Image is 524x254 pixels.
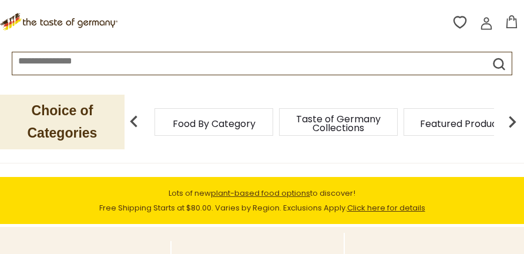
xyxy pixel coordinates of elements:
[173,119,256,128] a: Food By Category
[291,115,385,132] a: Taste of Germany Collections
[211,188,310,199] a: plant-based food options
[420,119,506,128] a: Featured Products
[99,188,425,213] span: Lots of new to discover! Free Shipping Starts at $80.00. Varies by Region. Exclusions Apply.
[122,110,146,133] img: previous arrow
[501,110,524,133] img: next arrow
[347,202,425,213] a: Click here for details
